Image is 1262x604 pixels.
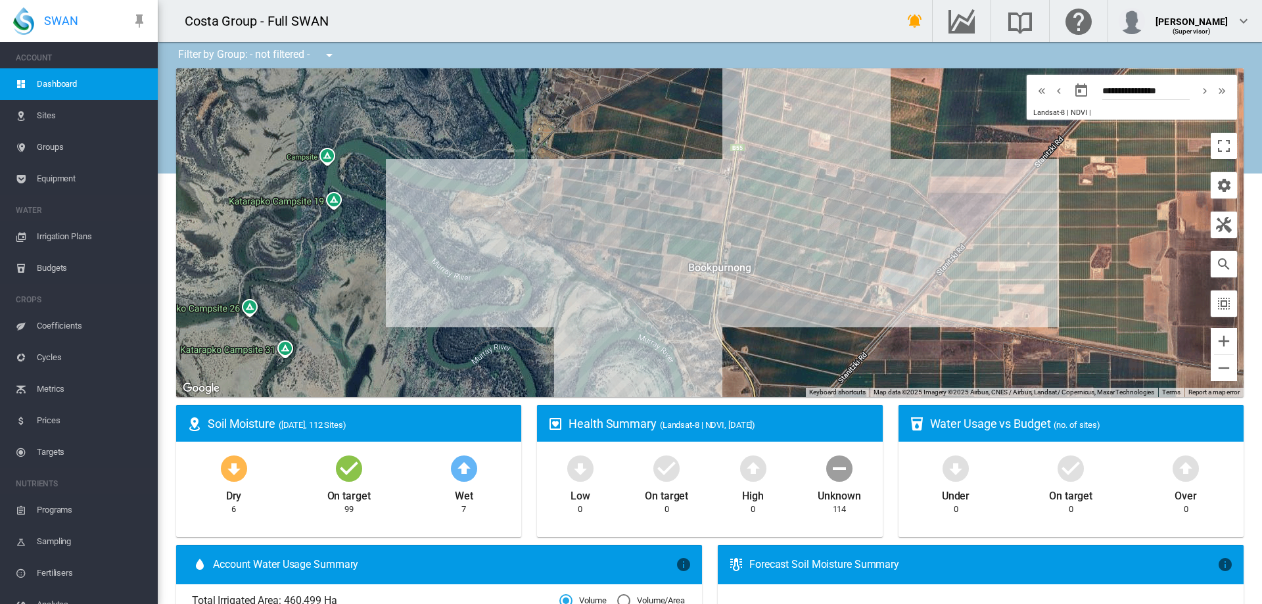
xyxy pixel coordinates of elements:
[1198,83,1212,99] md-icon: icon-chevron-right
[1054,420,1100,430] span: (no. of sites)
[16,200,147,221] span: WATER
[37,163,147,195] span: Equipment
[168,42,346,68] div: Filter by Group: - not filtered -
[327,484,371,503] div: On target
[16,47,147,68] span: ACCOUNT
[1119,8,1145,34] img: profile.jpg
[37,68,147,100] span: Dashboard
[37,310,147,342] span: Coefficients
[179,380,223,397] img: Google
[37,405,147,436] span: Prices
[37,494,147,526] span: Programs
[569,415,872,432] div: Health Summary
[37,131,147,163] span: Groups
[1211,133,1237,159] button: Toggle fullscreen view
[1068,78,1094,104] button: md-calendar
[907,13,923,29] md-icon: icon-bell-ring
[1196,83,1213,99] button: icon-chevron-right
[231,503,236,515] div: 6
[751,503,755,515] div: 0
[187,416,202,432] md-icon: icon-map-marker-radius
[1217,557,1233,572] md-icon: icon-information
[809,388,866,397] button: Keyboard shortcuts
[1033,108,1087,117] span: Landsat-8 | NDVI
[226,484,242,503] div: Dry
[448,452,480,484] md-icon: icon-arrow-up-bold-circle
[1049,484,1092,503] div: On target
[208,415,511,432] div: Soil Moisture
[742,484,764,503] div: High
[1175,484,1197,503] div: Over
[37,526,147,557] span: Sampling
[37,373,147,405] span: Metrics
[185,12,340,30] div: Costa Group - Full SWAN
[1052,83,1066,99] md-icon: icon-chevron-left
[16,289,147,310] span: CROPS
[1170,452,1202,484] md-icon: icon-arrow-up-bold-circle
[1089,108,1091,117] span: |
[37,221,147,252] span: Irrigation Plans
[1188,388,1240,396] a: Report a map error
[1211,290,1237,317] button: icon-select-all
[824,452,855,484] md-icon: icon-minus-circle
[16,473,147,494] span: NUTRIENTS
[218,452,250,484] md-icon: icon-arrow-down-bold-circle
[676,557,691,572] md-icon: icon-information
[571,484,590,503] div: Low
[728,557,744,572] md-icon: icon-thermometer-lines
[13,7,34,35] img: SWAN-Landscape-Logo-Colour-drop.png
[946,13,977,29] md-icon: Go to the Data Hub
[818,484,860,503] div: Unknown
[1069,503,1073,515] div: 0
[930,415,1233,432] div: Water Usage vs Budget
[954,503,958,515] div: 0
[651,452,682,484] md-icon: icon-checkbox-marked-circle
[1211,328,1237,354] button: Zoom in
[321,47,337,63] md-icon: icon-menu-down
[565,452,596,484] md-icon: icon-arrow-down-bold-circle
[909,416,925,432] md-icon: icon-cup-water
[874,388,1154,396] span: Map data ©2025 Imagery ©2025 Airbus, CNES / Airbus, Landsat / Copernicus, Maxar Technologies
[37,100,147,131] span: Sites
[1050,83,1067,99] button: icon-chevron-left
[1033,83,1050,99] button: icon-chevron-double-left
[942,484,970,503] div: Under
[1216,256,1232,272] md-icon: icon-magnify
[940,452,971,484] md-icon: icon-arrow-down-bold-circle
[37,252,147,284] span: Budgets
[37,342,147,373] span: Cycles
[316,42,342,68] button: icon-menu-down
[455,484,473,503] div: Wet
[548,416,563,432] md-icon: icon-heart-box-outline
[192,557,208,572] md-icon: icon-water
[833,503,847,515] div: 114
[131,13,147,29] md-icon: icon-pin
[1216,296,1232,312] md-icon: icon-select-all
[1211,172,1237,198] button: icon-cog
[1211,251,1237,277] button: icon-magnify
[660,420,755,430] span: (Landsat-8 | NDVI, [DATE])
[279,420,346,430] span: ([DATE], 112 Sites)
[1213,83,1230,99] button: icon-chevron-double-right
[1004,13,1036,29] md-icon: Search the knowledge base
[1216,177,1232,193] md-icon: icon-cog
[344,503,354,515] div: 99
[179,380,223,397] a: Open this area in Google Maps (opens a new window)
[213,557,676,572] span: Account Water Usage Summary
[1184,503,1188,515] div: 0
[902,8,928,34] button: icon-bell-ring
[645,484,688,503] div: On target
[1211,355,1237,381] button: Zoom out
[37,557,147,589] span: Fertilisers
[1035,83,1049,99] md-icon: icon-chevron-double-left
[1215,83,1229,99] md-icon: icon-chevron-double-right
[665,503,669,515] div: 0
[1162,388,1180,396] a: Terms
[333,452,365,484] md-icon: icon-checkbox-marked-circle
[1156,10,1228,23] div: [PERSON_NAME]
[37,436,147,468] span: Targets
[749,557,1217,572] div: Forecast Soil Moisture Summary
[1173,28,1211,35] span: (Supervisor)
[461,503,466,515] div: 7
[1055,452,1087,484] md-icon: icon-checkbox-marked-circle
